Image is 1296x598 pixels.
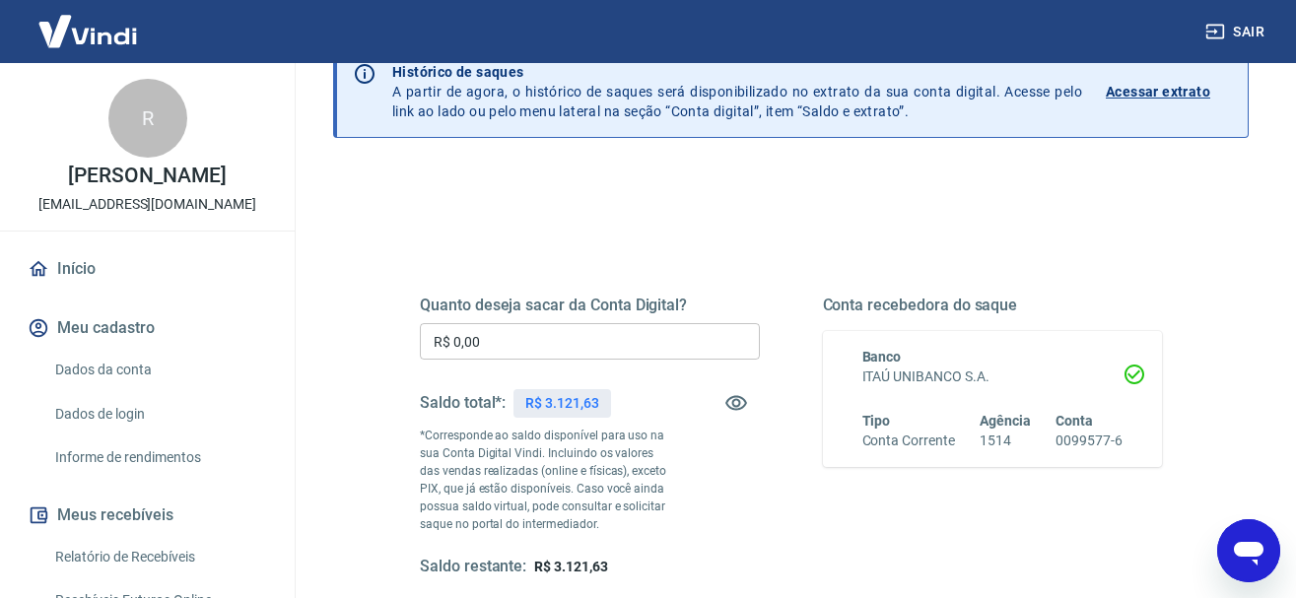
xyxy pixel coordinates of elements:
button: Meu cadastro [24,306,271,350]
a: Acessar extrato [1106,62,1232,121]
h5: Conta recebedora do saque [823,296,1163,315]
span: Agência [980,413,1031,429]
button: Sair [1201,14,1272,50]
h5: Saldo total*: [420,393,506,413]
span: Tipo [862,413,891,429]
a: Informe de rendimentos [47,437,271,478]
button: Meus recebíveis [24,494,271,537]
a: Dados de login [47,394,271,434]
a: Dados da conta [47,350,271,390]
p: Histórico de saques [392,62,1082,82]
img: Vindi [24,1,152,61]
iframe: Botão para abrir a janela de mensagens [1217,519,1280,582]
p: A partir de agora, o histórico de saques será disponibilizado no extrato da sua conta digital. Ac... [392,62,1082,121]
h6: Conta Corrente [862,431,955,451]
p: *Corresponde ao saldo disponível para uso na sua Conta Digital Vindi. Incluindo os valores das ve... [420,427,674,533]
h5: Quanto deseja sacar da Conta Digital? [420,296,760,315]
h6: 0099577-6 [1056,431,1123,451]
h6: 1514 [980,431,1031,451]
p: Acessar extrato [1106,82,1210,101]
a: Início [24,247,271,291]
h6: ITAÚ UNIBANCO S.A. [862,366,1124,387]
span: Banco [862,349,902,365]
span: R$ 3.121,63 [534,559,607,574]
p: [EMAIL_ADDRESS][DOMAIN_NAME] [38,194,256,215]
p: [PERSON_NAME] [68,166,226,186]
p: R$ 3.121,63 [525,393,598,414]
div: R [108,79,187,158]
span: Conta [1056,413,1093,429]
h5: Saldo restante: [420,557,526,577]
a: Relatório de Recebíveis [47,537,271,577]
